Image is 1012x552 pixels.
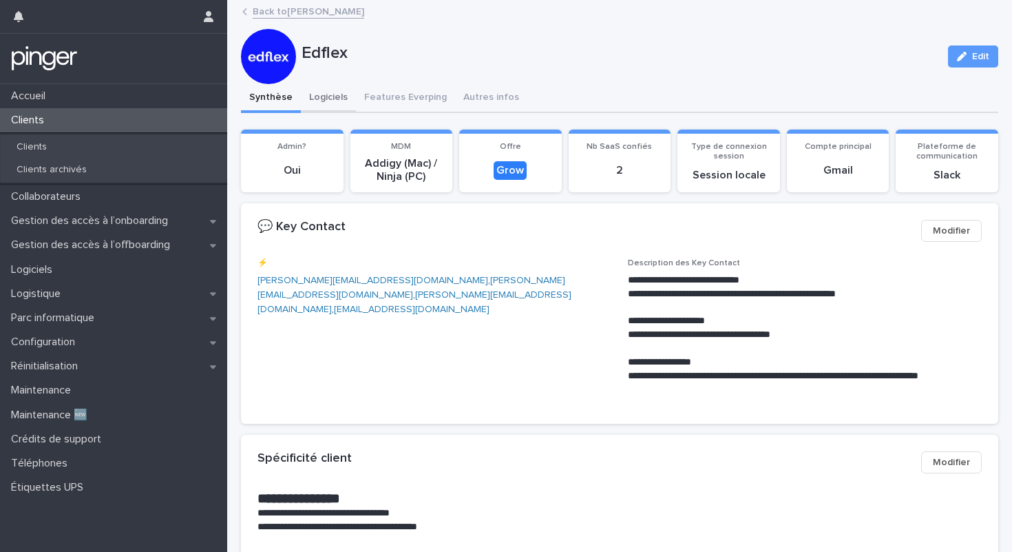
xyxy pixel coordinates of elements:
p: Addigy (Mac) / Ninja (PC) [359,157,445,183]
button: Synthèse [241,84,301,113]
span: Modifier [933,456,970,469]
p: Gmail [795,164,881,177]
span: Plateforme de communication [916,143,978,161]
p: Clients [6,114,55,127]
a: Back to[PERSON_NAME] [253,3,364,19]
button: Edit [948,45,998,68]
p: Maintenance [6,384,82,397]
span: Modifier [933,224,970,238]
p: Téléphones [6,457,78,470]
span: MDM [391,143,411,151]
p: Clients [6,141,58,153]
a: [PERSON_NAME][EMAIL_ADDRESS][DOMAIN_NAME] [257,290,571,314]
p: Collaborateurs [6,190,92,203]
p: Accueil [6,90,56,103]
button: Logiciels [301,84,356,113]
p: Configuration [6,336,86,349]
span: Edit [972,52,989,61]
p: Parc informatique [6,311,105,325]
span: Offre [500,143,521,151]
span: ⚡️ [257,259,268,267]
span: Description des Key Contact [628,259,740,267]
p: Maintenance 🆕 [6,409,98,422]
p: Slack [904,169,990,182]
span: Admin? [277,143,306,151]
p: Session locale [686,169,772,182]
p: Gestion des accès à l’offboarding [6,238,181,252]
p: Crédits de support [6,433,112,446]
p: , , , [257,274,611,316]
p: 2 [577,164,663,177]
h2: 💬 Key Contact [257,220,346,235]
p: Réinitialisation [6,360,89,373]
p: Clients archivés [6,164,98,176]
button: Modifier [921,451,982,473]
button: Features Everping [356,84,455,113]
span: Compte principal [805,143,872,151]
a: [PERSON_NAME][EMAIL_ADDRESS][DOMAIN_NAME] [257,276,565,300]
p: Edflex [302,43,937,63]
a: [PERSON_NAME][EMAIL_ADDRESS][DOMAIN_NAME] [257,276,488,285]
img: mTgBEunGTSyRkCgitkcU [11,45,78,72]
button: Modifier [921,220,982,242]
a: [EMAIL_ADDRESS][DOMAIN_NAME] [334,305,489,314]
button: Autres infos [455,84,527,113]
h2: Spécificité client [257,451,352,467]
span: Nb SaaS confiés [587,143,652,151]
p: Étiquettes UPS [6,481,94,494]
p: Oui [249,164,335,177]
p: Logistique [6,287,72,300]
div: Grow [494,161,527,180]
span: Type de connexion session [691,143,767,161]
p: Gestion des accès à l’onboarding [6,214,179,227]
p: Logiciels [6,263,63,276]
